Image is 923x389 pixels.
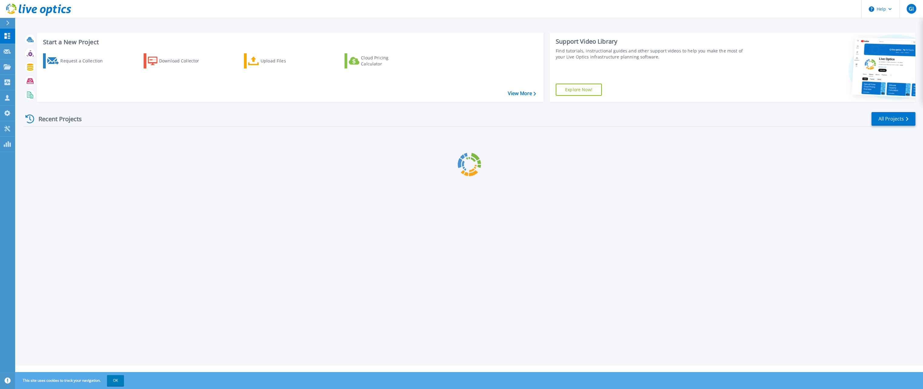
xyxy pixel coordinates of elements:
[909,6,914,11] span: GI
[508,91,536,96] a: View More
[60,55,109,67] div: Request a Collection
[261,55,309,67] div: Upload Files
[17,375,124,386] span: This site uses cookies to track your navigation.
[345,53,412,68] a: Cloud Pricing Calculator
[43,39,536,45] h3: Start a New Project
[43,53,111,68] a: Request a Collection
[244,53,312,68] a: Upload Files
[23,111,90,126] div: Recent Projects
[871,112,915,126] a: All Projects
[144,53,211,68] a: Download Collector
[361,55,409,67] div: Cloud Pricing Calculator
[556,84,602,96] a: Explore Now!
[556,48,746,60] div: Find tutorials, instructional guides and other support videos to help you make the most of your L...
[107,375,124,386] button: OK
[159,55,208,67] div: Download Collector
[556,38,746,45] div: Support Video Library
